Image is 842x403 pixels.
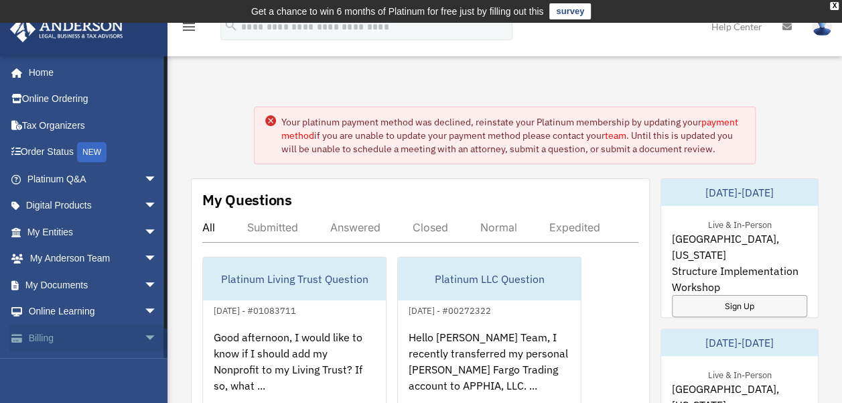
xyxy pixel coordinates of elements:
span: arrow_drop_down [144,166,171,193]
div: [DATE] - #00272322 [398,302,502,316]
span: [GEOGRAPHIC_DATA], [US_STATE] [672,231,807,263]
img: User Pic [812,17,832,36]
a: Platinum Q&Aarrow_drop_down [9,166,178,192]
a: Events Calendar [9,351,178,378]
a: Sign Up [672,295,807,317]
div: Platinum LLC Question [398,257,581,300]
div: Submitted [247,221,298,234]
img: Anderson Advisors Platinum Portal [6,16,127,42]
div: My Questions [202,190,292,210]
div: [DATE]-[DATE] [661,329,818,356]
div: Live & In-Person [697,217,782,231]
div: Live & In-Person [697,367,782,381]
a: team [605,129,626,141]
span: arrow_drop_down [144,219,171,246]
div: Expedited [549,221,600,234]
a: payment method [281,116,738,141]
a: Home [9,59,171,86]
span: arrow_drop_down [144,272,171,299]
a: My Anderson Teamarrow_drop_down [9,245,178,272]
a: Order StatusNEW [9,139,178,166]
span: Structure Implementation Workshop [672,263,807,295]
div: Answered [330,221,380,234]
span: arrow_drop_down [144,325,171,352]
a: Tax Organizers [9,112,178,139]
div: Closed [413,221,448,234]
a: Online Ordering [9,86,178,113]
a: Digital Productsarrow_drop_down [9,192,178,219]
div: Platinum Living Trust Question [203,257,386,300]
a: Billingarrow_drop_down [9,325,178,351]
div: Normal [480,221,517,234]
div: Your platinum payment method was declined, reinstate your Platinum membership by updating your if... [281,115,745,156]
div: close [830,2,839,10]
a: My Entitiesarrow_drop_down [9,219,178,245]
span: arrow_drop_down [144,245,171,273]
div: NEW [77,142,107,162]
div: Get a chance to win 6 months of Platinum for free just by filling out this [251,3,544,19]
i: search [224,18,238,33]
a: My Documentsarrow_drop_down [9,272,178,298]
div: [DATE]-[DATE] [661,179,818,206]
span: arrow_drop_down [144,192,171,220]
i: menu [181,19,197,35]
span: arrow_drop_down [144,298,171,326]
a: menu [181,23,197,35]
div: [DATE] - #01083711 [203,302,307,316]
div: All [202,221,215,234]
a: Online Learningarrow_drop_down [9,298,178,325]
a: survey [549,3,591,19]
